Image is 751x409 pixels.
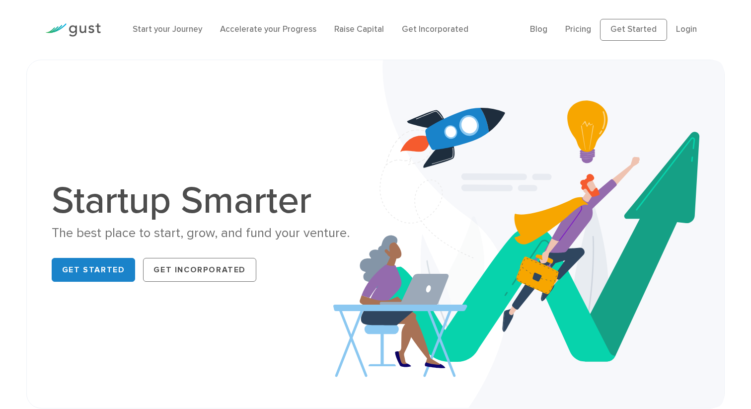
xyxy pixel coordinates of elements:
a: Login [676,24,697,34]
a: Blog [530,24,547,34]
a: Get Incorporated [402,24,468,34]
h1: Startup Smarter [52,182,368,220]
a: Get Started [52,258,136,282]
a: Raise Capital [334,24,384,34]
a: Start your Journey [133,24,202,34]
div: The best place to start, grow, and fund your venture. [52,225,368,242]
a: Accelerate your Progress [220,24,316,34]
a: Get Incorporated [143,258,256,282]
img: Gust Logo [45,23,101,37]
a: Pricing [565,24,591,34]
a: Get Started [600,19,667,41]
img: Startup Smarter Hero [333,60,724,408]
